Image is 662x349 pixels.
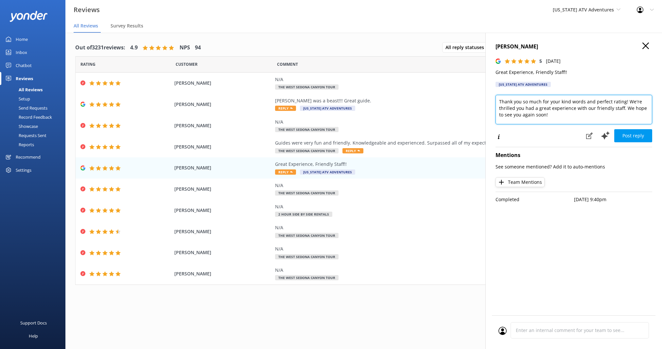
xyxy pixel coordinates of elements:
h4: Out of 3231 reviews: [75,44,125,52]
span: [US_STATE] ATV Adventures [300,169,355,175]
span: The West Sedona Canyon Tour [275,190,339,196]
span: The West Sedona Canyon Tour [275,233,339,238]
div: Chatbot [16,59,32,72]
span: [PERSON_NAME] [174,249,271,256]
h4: [PERSON_NAME] [496,43,652,51]
span: Reply [342,148,363,153]
div: Setup [4,94,30,103]
h4: Mentions [496,151,652,160]
span: Question [277,61,298,67]
p: [DATE] [546,58,561,65]
div: Inbox [16,46,27,59]
div: Reports [4,140,34,149]
textarea: Thank you so much for your kind words and perfect rating! We're thrilled you had a great experien... [496,95,652,124]
a: All Reviews [4,85,65,94]
span: Survey Results [111,23,143,29]
span: 5 [539,58,542,64]
div: N/A [275,203,573,210]
span: The West Sedona Canyon Tour [275,127,339,132]
p: Great Experience, Friendly Staff!! [496,69,652,76]
span: 2 Hour Side by Side Rentals [275,212,332,217]
img: yonder-white-logo.png [10,11,47,22]
div: N/A [275,118,573,126]
span: All reply statuses [445,44,488,51]
span: [PERSON_NAME] [174,79,271,87]
span: Reply [275,106,296,111]
span: [US_STATE] ATV Adventures [553,7,614,13]
span: [PERSON_NAME] [174,122,271,129]
button: Close [642,43,649,50]
span: The West Sedona Canyon Tour [275,254,339,259]
span: Date [176,61,198,67]
div: Help [29,329,38,342]
span: The West Sedona Canyon Tour [275,148,339,153]
h3: Reviews [74,5,100,15]
a: Record Feedback [4,113,65,122]
span: [PERSON_NAME] [174,164,271,171]
div: Settings [16,164,31,177]
div: N/A [275,245,573,253]
span: The West Sedona Canyon Tour [275,84,339,90]
h4: NPS [180,44,190,52]
div: Requests Sent [4,131,46,140]
div: N/A [275,267,573,274]
span: [PERSON_NAME] [174,228,271,235]
div: All Reviews [4,85,43,94]
div: Record Feedback [4,113,52,122]
div: N/A [275,76,573,83]
span: [PERSON_NAME] [174,207,271,214]
span: The West Sedona Canyon Tour [275,275,339,280]
h4: 4.9 [130,44,138,52]
div: [PERSON_NAME] was a beast!!! Great guide. [275,97,573,104]
div: N/A [275,182,573,189]
span: Date [80,61,96,67]
span: [US_STATE] ATV Adventures [300,106,355,111]
span: [PERSON_NAME] [174,143,271,150]
span: [PERSON_NAME] [174,185,271,193]
span: All Reviews [74,23,98,29]
p: See someone mentioned? Add it to auto-mentions [496,163,652,170]
a: Setup [4,94,65,103]
div: Reviews [16,72,33,85]
div: Showcase [4,122,38,131]
a: Send Requests [4,103,65,113]
div: Recommend [16,150,41,164]
div: Guides were very fun and friendly. Knowledgeable and experienced. Surpassed all of my expectation... [275,139,573,147]
div: Send Requests [4,103,47,113]
h4: 94 [195,44,201,52]
button: Post reply [614,129,652,142]
button: Team Mentions [496,177,545,187]
p: [DATE] 9:40pm [574,196,653,203]
img: user_profile.svg [498,327,507,335]
a: Showcase [4,122,65,131]
div: Home [16,33,28,46]
a: Reports [4,140,65,149]
span: [PERSON_NAME] [174,101,271,108]
span: [PERSON_NAME] [174,270,271,277]
div: Great Experience, Friendly Staff!! [275,161,573,168]
div: [US_STATE] ATV Adventures [496,82,551,87]
div: N/A [275,224,573,231]
div: Support Docs [20,316,47,329]
p: Completed [496,196,574,203]
span: Reply [275,169,296,175]
a: Requests Sent [4,131,65,140]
